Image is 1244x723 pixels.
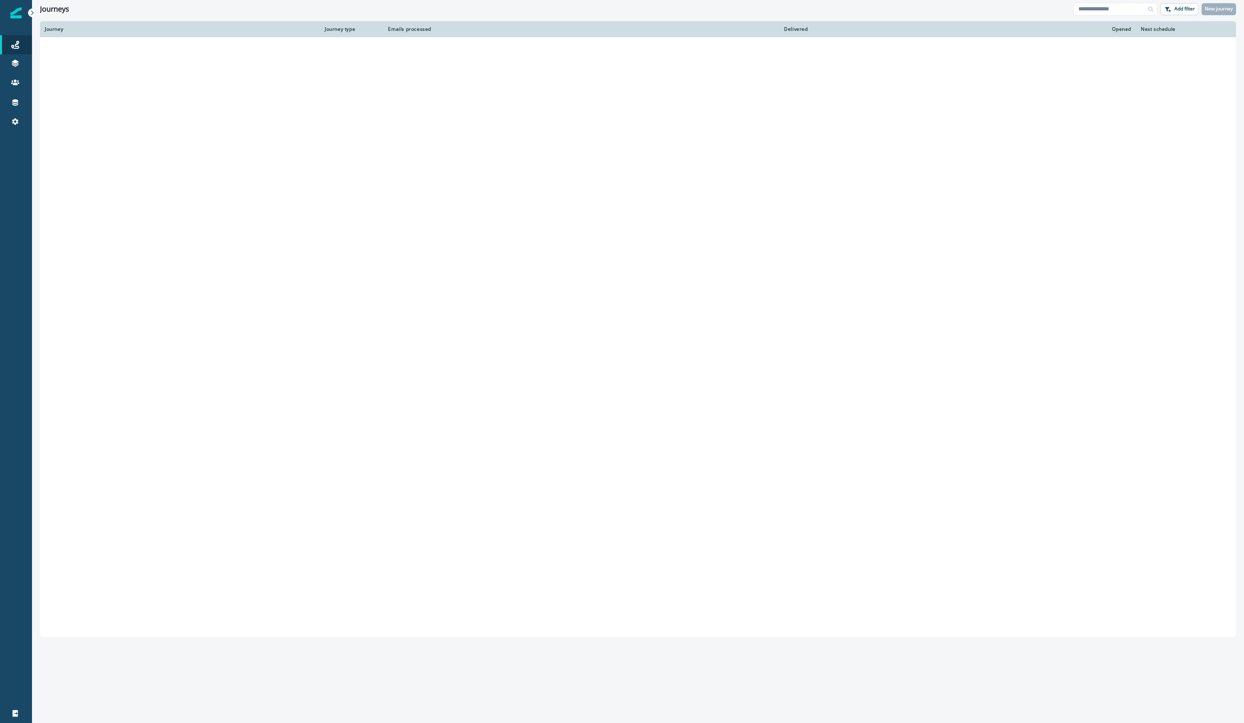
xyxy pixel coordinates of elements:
[818,26,1131,32] div: Opened
[40,5,69,14] h1: Journeys
[1205,6,1233,12] p: New journey
[45,26,315,32] div: Journey
[1141,26,1211,32] div: Next schedule
[325,26,375,32] div: Journey type
[1160,3,1198,15] button: Add filter
[441,26,808,32] div: Delivered
[10,7,22,18] img: Inflection
[1202,3,1236,15] button: New journey
[385,26,431,32] div: Emails processed
[1174,6,1195,12] p: Add filter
